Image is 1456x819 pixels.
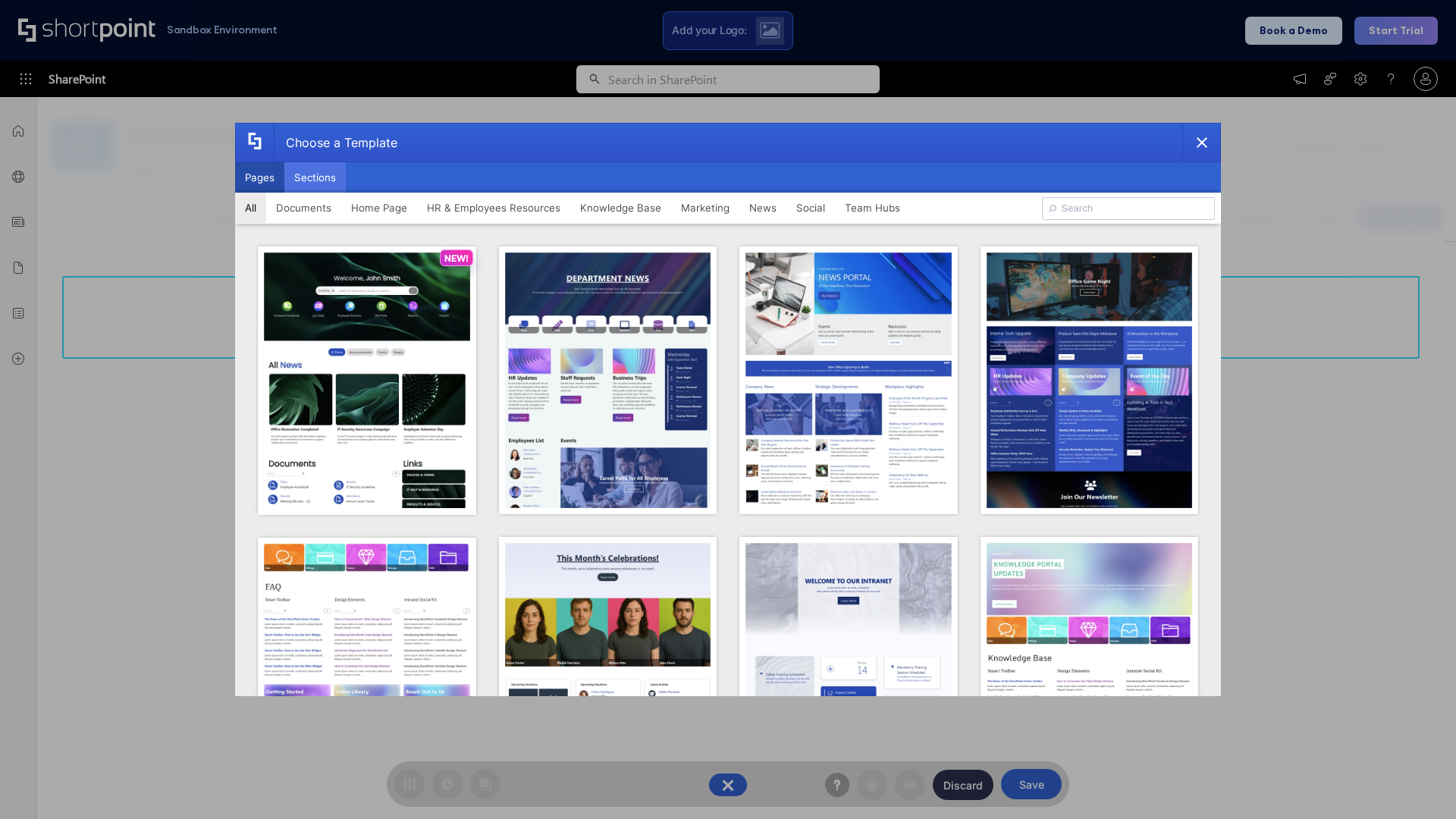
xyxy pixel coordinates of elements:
[235,123,1221,696] div: template selector
[570,193,671,223] button: Knowledge Base
[444,253,469,264] p: NEW!
[835,193,910,223] button: Team Hubs
[786,193,835,223] button: Social
[274,124,397,162] div: Choose a Template
[341,193,417,223] button: Home Page
[1042,197,1215,220] input: Search
[1380,746,1456,819] iframe: Chat Widget
[739,193,786,223] button: News
[266,193,341,223] button: Documents
[671,193,739,223] button: Marketing
[235,162,284,193] button: Pages
[417,193,570,223] button: HR & Employees Resources
[284,162,346,193] button: Sections
[235,193,266,223] button: All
